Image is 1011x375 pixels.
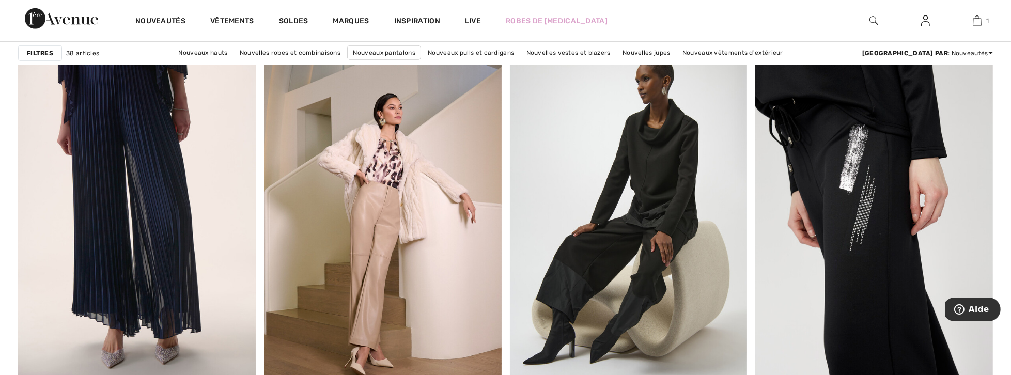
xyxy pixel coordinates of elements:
img: 1ère Avenue [25,8,98,29]
a: Nouveaux vêtements d'extérieur [677,46,788,59]
span: Inspiration [394,17,440,27]
a: Nouvelles robes et combinaisons [235,46,346,59]
a: Soldes [279,17,308,27]
img: Mon panier [973,14,982,27]
a: Robes de [MEDICAL_DATA] [506,15,608,26]
img: recherche [869,14,878,27]
a: Nouveaux pulls et cardigans [423,46,519,59]
iframe: Ouvre un widget dans lequel vous pouvez trouver plus d’informations [945,298,1001,323]
img: Mes infos [921,14,930,27]
span: 1 [987,16,989,25]
a: Nouveaux pantalons [347,45,421,60]
a: Nouveaux hauts [173,46,232,59]
a: Se connecter [913,14,938,27]
a: 1 [952,14,1002,27]
a: Marques [333,17,369,27]
strong: Filtres [27,49,53,58]
span: 38 articles [66,49,99,58]
a: Nouveautés [135,17,185,27]
strong: [GEOGRAPHIC_DATA] par [862,50,948,57]
div: : Nouveautés [862,49,993,58]
a: Nouvelles jupes [617,46,676,59]
a: Nouvelles vestes et blazers [521,46,616,59]
a: Live [465,15,481,26]
a: Vêtements [210,17,254,27]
